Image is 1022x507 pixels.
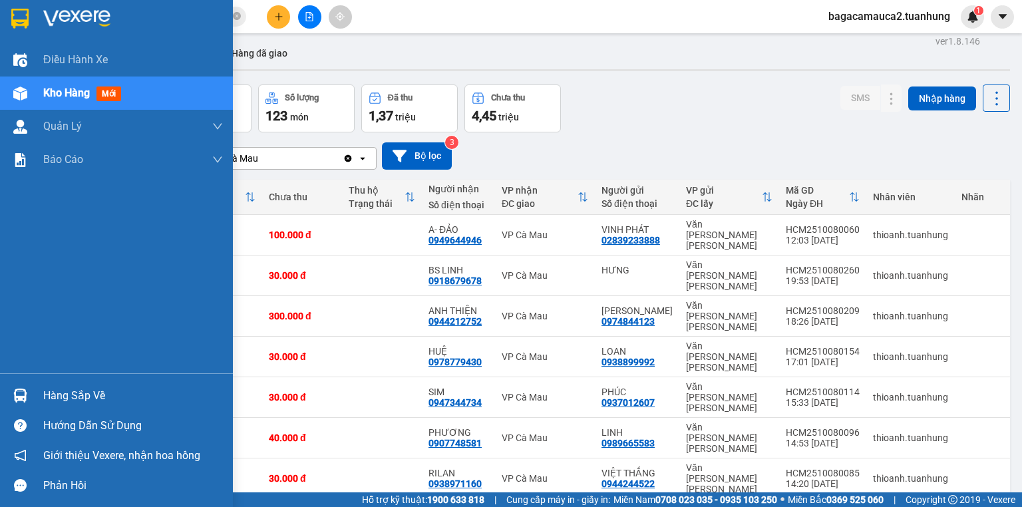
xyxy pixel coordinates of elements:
div: LINH [601,427,673,438]
img: icon-new-feature [967,11,979,23]
div: 17:01 [DATE] [786,357,860,367]
strong: 0708 023 035 - 0935 103 250 [655,494,777,505]
span: copyright [948,495,957,504]
sup: 3 [445,136,458,149]
div: VP Cà Mau [502,473,588,484]
div: BS LINH [428,265,488,275]
div: VP Cà Mau [502,432,588,443]
div: 30.000 đ [269,351,335,362]
span: Hỗ trợ kỹ thuật: [362,492,484,507]
div: VP Cà Mau [502,351,588,362]
div: Số lượng [285,93,319,102]
div: Số điện thoại [601,198,673,209]
span: message [14,479,27,492]
svg: open [357,153,368,164]
button: SMS [840,86,880,110]
div: VINH PHÁT [601,224,673,235]
span: Miền Nam [613,492,777,507]
div: Trạng thái [349,198,405,209]
div: HCM2510080260 [786,265,860,275]
div: thioanh.tuanhung [873,473,948,484]
span: Miền Bắc [788,492,884,507]
div: HCM2510080096 [786,427,860,438]
span: Giới thiệu Vexere, nhận hoa hồng [43,447,200,464]
div: LOAN [601,346,673,357]
span: món [290,112,309,122]
div: thioanh.tuanhung [873,432,948,443]
th: Toggle SortBy [779,180,866,215]
div: ĐC giao [502,198,578,209]
span: Điều hành xe [43,51,108,68]
div: RILAN [428,468,488,478]
div: 0989665583 [601,438,655,448]
span: down [212,121,223,132]
div: Thu hộ [349,185,405,196]
button: Hàng đã giao [221,37,298,69]
div: VP nhận [502,185,578,196]
button: Đã thu1,37 triệu [361,84,458,132]
input: Selected VP Cà Mau. [259,152,261,165]
div: 19:53 [DATE] [786,275,860,286]
span: 4,45 [472,108,496,124]
div: VP Cà Mau [502,230,588,240]
div: HCM2510080085 [786,468,860,478]
div: 0974844123 [601,316,655,327]
div: Văn [PERSON_NAME] [PERSON_NAME] [686,381,772,413]
div: 12:03 [DATE] [786,235,860,246]
div: PHÚC [601,387,673,397]
div: Người gửi [601,185,673,196]
img: warehouse-icon [13,120,27,134]
div: Chưa thu [491,93,525,102]
span: 1,37 [369,108,393,124]
div: SIM [428,387,488,397]
span: question-circle [14,419,27,432]
div: 0938899992 [601,357,655,367]
div: 0944244522 [601,478,655,489]
div: VP gửi [686,185,762,196]
svg: Clear value [343,153,353,164]
div: thioanh.tuanhung [873,230,948,240]
div: 15:33 [DATE] [786,397,860,408]
div: 100.000 đ [269,230,335,240]
div: HCM2510080209 [786,305,860,316]
div: Văn [PERSON_NAME] [PERSON_NAME] [686,300,772,332]
img: warehouse-icon [13,53,27,67]
div: thioanh.tuanhung [873,311,948,321]
span: down [212,154,223,165]
div: 14:20 [DATE] [786,478,860,489]
span: | [894,492,896,507]
span: Quản Lý [43,118,82,134]
button: caret-down [991,5,1014,29]
span: close-circle [233,12,241,20]
div: VP Cà Mau [502,270,588,281]
div: Văn [PERSON_NAME] [PERSON_NAME] [686,422,772,454]
div: 30.000 đ [269,473,335,484]
span: close-circle [233,11,241,23]
div: 0947344734 [428,397,482,408]
button: Số lượng123món [258,84,355,132]
div: Mã GD [786,185,849,196]
button: Bộ lọc [382,142,452,170]
div: Hàng sắp về [43,386,223,406]
div: thioanh.tuanhung [873,270,948,281]
button: aim [329,5,352,29]
span: Báo cáo [43,151,83,168]
div: 0907748581 [428,438,482,448]
div: VP Cà Mau [502,311,588,321]
span: Cung cấp máy in - giấy in: [506,492,610,507]
div: Ngày ĐH [786,198,849,209]
div: HCM2510080060 [786,224,860,235]
div: 02839233888 [601,235,660,246]
strong: 0369 525 060 [826,494,884,505]
div: VP Cà Mau [212,152,258,165]
strong: 1900 633 818 [427,494,484,505]
div: 30.000 đ [269,392,335,403]
div: HCM2510080114 [786,387,860,397]
span: aim [335,12,345,21]
div: thioanh.tuanhung [873,392,948,403]
span: ⚪️ [780,497,784,502]
th: Toggle SortBy [679,180,779,215]
div: VIỆT THẮNG [601,468,673,478]
div: PHƯƠNG [428,427,488,438]
span: mới [96,86,121,101]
